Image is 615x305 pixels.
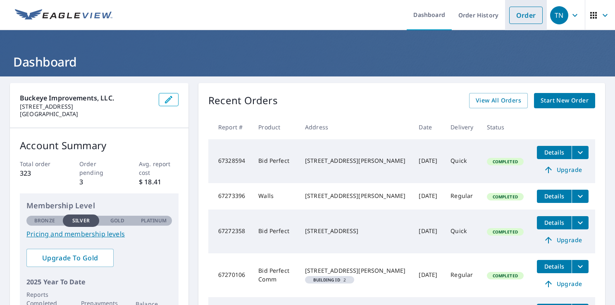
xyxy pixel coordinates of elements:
[141,217,167,224] p: Platinum
[444,253,480,297] td: Regular
[541,95,589,106] span: Start New Order
[537,277,589,291] a: Upgrade
[139,177,179,187] p: $ 18.41
[20,160,60,168] p: Total order
[20,138,179,153] p: Account Summary
[542,148,567,156] span: Details
[444,183,480,210] td: Regular
[252,115,298,139] th: Product
[72,217,90,224] p: Silver
[20,103,152,110] p: [STREET_ADDRESS]
[488,159,523,164] span: Completed
[298,115,412,139] th: Address
[537,190,572,203] button: detailsBtn-67273396
[572,146,589,159] button: filesDropdownBtn-67328594
[469,93,528,108] a: View All Orders
[252,253,298,297] td: Bid Perfect Comm
[550,6,568,24] div: TN
[305,157,405,165] div: [STREET_ADDRESS][PERSON_NAME]
[20,168,60,178] p: 323
[412,115,444,139] th: Date
[26,200,172,211] p: Membership Level
[305,192,405,200] div: [STREET_ADDRESS][PERSON_NAME]
[488,273,523,279] span: Completed
[15,9,112,21] img: EV Logo
[537,234,589,247] a: Upgrade
[444,115,480,139] th: Delivery
[542,219,567,226] span: Details
[252,210,298,253] td: Bid Perfect
[572,216,589,229] button: filesDropdownBtn-67272358
[542,192,567,200] span: Details
[488,194,523,200] span: Completed
[208,93,278,108] p: Recent Orders
[252,183,298,210] td: Walls
[572,190,589,203] button: filesDropdownBtn-67273396
[79,160,119,177] p: Order pending
[542,262,567,270] span: Details
[537,163,589,176] a: Upgrade
[412,139,444,183] td: [DATE]
[10,53,605,70] h1: Dashboard
[572,260,589,273] button: filesDropdownBtn-67270106
[20,110,152,118] p: [GEOGRAPHIC_DATA]
[412,253,444,297] td: [DATE]
[139,160,179,177] p: Avg. report cost
[542,165,584,175] span: Upgrade
[208,139,252,183] td: 67328594
[542,235,584,245] span: Upgrade
[542,279,584,289] span: Upgrade
[20,93,152,103] p: Buckeye Improvements, LLC.
[308,278,351,282] span: 2
[208,115,252,139] th: Report #
[79,177,119,187] p: 3
[480,115,531,139] th: Status
[26,249,114,267] a: Upgrade To Gold
[208,210,252,253] td: 67272358
[537,260,572,273] button: detailsBtn-67270106
[313,278,340,282] em: Building ID
[444,210,480,253] td: Quick
[534,93,595,108] a: Start New Order
[110,217,124,224] p: Gold
[537,146,572,159] button: detailsBtn-67328594
[444,139,480,183] td: Quick
[252,139,298,183] td: Bid Perfect
[34,217,55,224] p: Bronze
[412,210,444,253] td: [DATE]
[26,229,172,239] a: Pricing and membership levels
[33,253,107,262] span: Upgrade To Gold
[476,95,521,106] span: View All Orders
[305,227,405,235] div: [STREET_ADDRESS]
[412,183,444,210] td: [DATE]
[26,277,172,287] p: 2025 Year To Date
[305,267,405,275] div: [STREET_ADDRESS][PERSON_NAME]
[208,253,252,297] td: 67270106
[208,183,252,210] td: 67273396
[509,7,543,24] a: Order
[537,216,572,229] button: detailsBtn-67272358
[488,229,523,235] span: Completed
